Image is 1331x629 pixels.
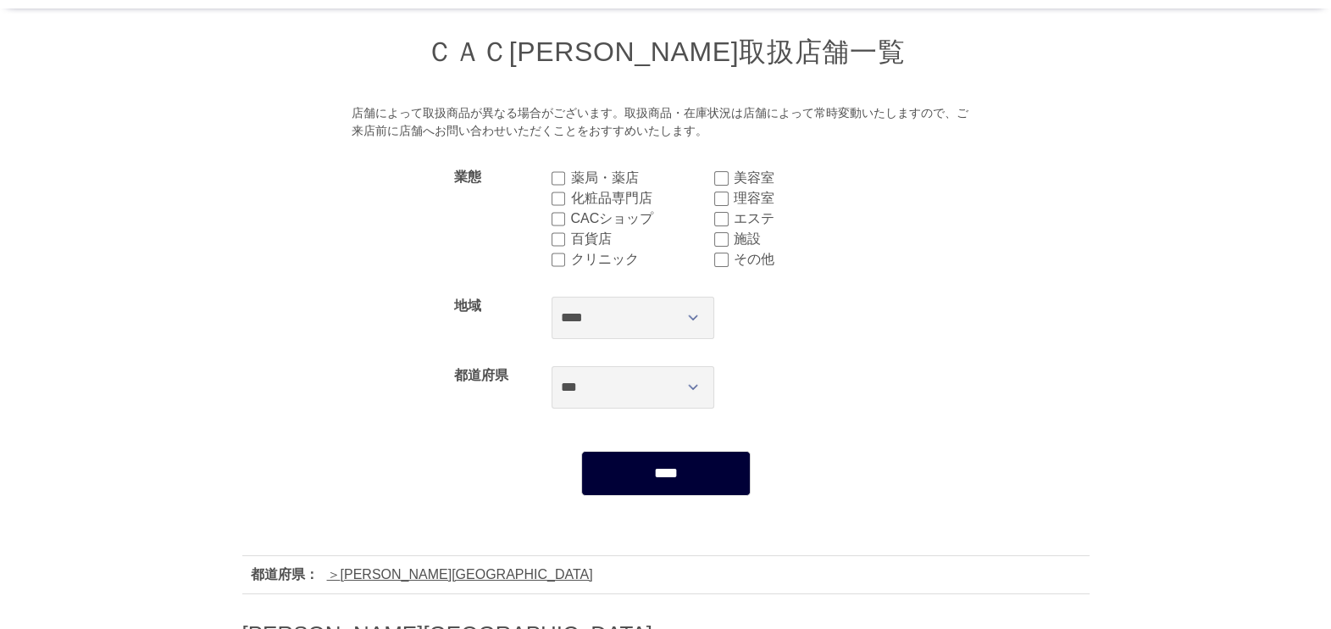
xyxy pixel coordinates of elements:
[242,34,1090,70] h1: ＣＡＣ[PERSON_NAME]取扱店舗一覧
[570,229,713,249] label: 百貨店
[734,249,877,270] label: その他
[734,209,877,229] label: エステ
[734,229,877,249] label: 施設
[734,168,877,188] label: 美容室
[352,104,979,141] div: 店舗によって取扱商品が異なる場合がございます。取扱商品・在庫状況は店舗によって常時変動いたしますので、ご来店前に店舗へお問い合わせいただくことをおすすめいたします。
[251,565,319,585] div: 都道府県：
[734,188,877,209] label: 理容室
[570,249,713,270] label: クリニック
[454,368,508,382] label: 都道府県
[454,298,481,313] label: 地域
[327,567,593,582] a: [PERSON_NAME][GEOGRAPHIC_DATA]
[570,168,713,188] label: 薬局・薬店
[570,209,713,229] label: CACショップ
[570,188,713,209] label: 化粧品専門店
[454,170,481,184] label: 業態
